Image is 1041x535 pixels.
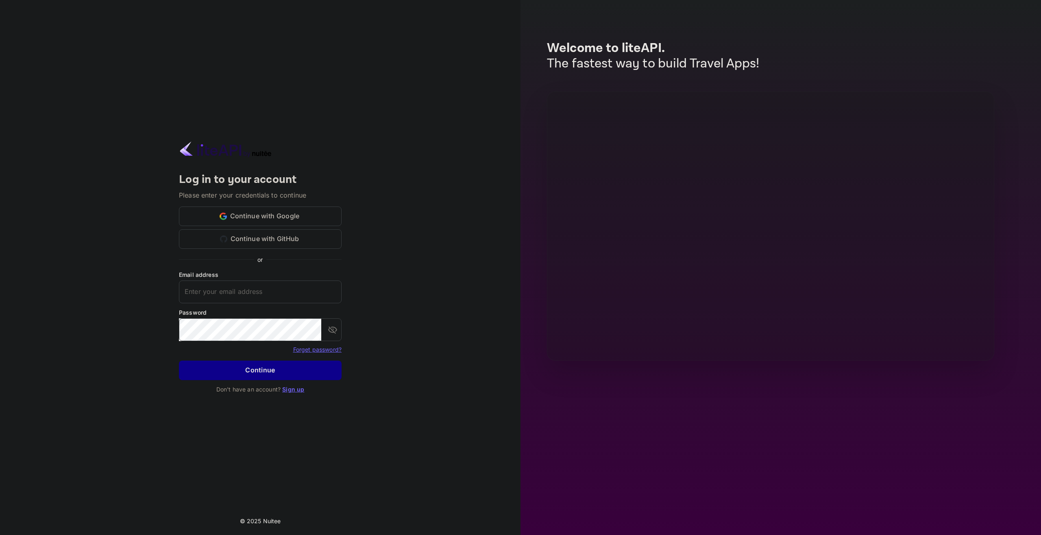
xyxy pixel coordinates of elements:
a: Forget password? [293,346,342,353]
button: Continue [179,361,342,380]
input: Enter your email address [179,281,342,303]
p: The fastest way to build Travel Apps! [547,56,760,72]
p: Don't have an account? [179,385,342,394]
label: Email address [179,270,342,279]
a: Sign up [282,386,304,393]
button: Continue with Google [179,207,342,226]
p: or [257,255,263,264]
p: Please enter your credentials to continue [179,190,342,200]
p: © 2025 Nuitee [240,517,281,525]
p: Welcome to liteAPI. [547,41,760,56]
button: toggle password visibility [324,322,341,338]
button: Continue with GitHub [179,229,342,249]
img: liteAPI Dashboard Preview [547,91,994,361]
label: Password [179,308,342,317]
a: Forget password? [293,345,342,353]
h4: Log in to your account [179,173,342,187]
img: liteapi [179,141,272,157]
